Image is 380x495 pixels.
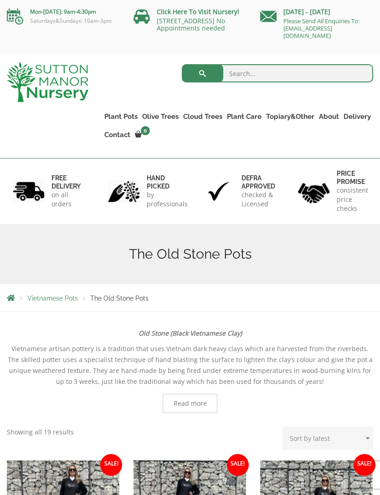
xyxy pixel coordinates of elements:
p: Showing all 19 results [7,427,74,438]
img: logo [7,62,88,102]
span: Sale! [227,454,249,476]
a: Plant Care [225,110,264,123]
p: on all orders [51,190,82,209]
img: 2.jpg [108,180,140,203]
span: Sale! [354,454,375,476]
a: Delivery [341,110,373,123]
select: Shop order [282,427,373,449]
a: Topiary&Other [264,110,317,123]
p: Saturdays&Sundays: 10am-3pm [7,17,120,25]
a: Click Here To Visit Nursery! [157,7,239,16]
a: Cloud Trees [181,110,225,123]
h6: Defra approved [241,174,275,190]
p: [DATE] - [DATE] [260,6,373,17]
span: Read more [174,400,207,407]
input: Search... [182,64,374,82]
a: Please Send All Enquiries To: [EMAIL_ADDRESS][DOMAIN_NAME] [283,17,359,40]
a: [STREET_ADDRESS] No Appointments needed [157,16,225,32]
a: 0 [133,128,153,141]
h6: hand picked [147,174,188,190]
img: 1.jpg [13,180,45,203]
img: 4.jpg [298,177,330,205]
p: Mon-[DATE]: 9am-4:30pm [7,6,120,17]
a: Vietnamese Pots [27,295,78,302]
a: About [317,110,341,123]
nav: Breadcrumbs [7,294,373,301]
p: by professionals [147,190,188,209]
p: Vietnamese artisan pottery is a tradition that uses Vietnam dark heavy clays which are harvested ... [7,343,373,387]
h6: FREE DELIVERY [51,174,82,190]
p: consistent price checks [337,186,368,213]
a: Contact [102,128,133,141]
h1: The Old Stone Pots [7,246,373,262]
span: Sale! [100,454,122,476]
span: 0 [141,126,150,135]
a: Plant Pots [102,110,140,123]
p: checked & Licensed [241,190,275,209]
img: 3.jpg [203,180,235,203]
strong: Old Stone (Black Vietnamese Clay) [139,329,242,337]
span: The Old Stone Pots [90,295,149,302]
h6: Price promise [337,169,368,186]
a: Olive Trees [140,110,181,123]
